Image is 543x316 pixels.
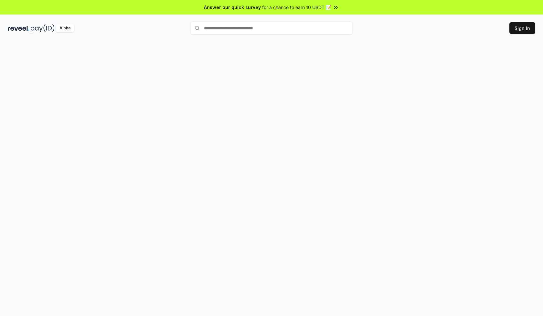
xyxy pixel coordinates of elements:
[56,24,74,32] div: Alpha
[262,4,331,11] span: for a chance to earn 10 USDT 📝
[509,22,535,34] button: Sign In
[31,24,55,32] img: pay_id
[8,24,29,32] img: reveel_dark
[204,4,261,11] span: Answer our quick survey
